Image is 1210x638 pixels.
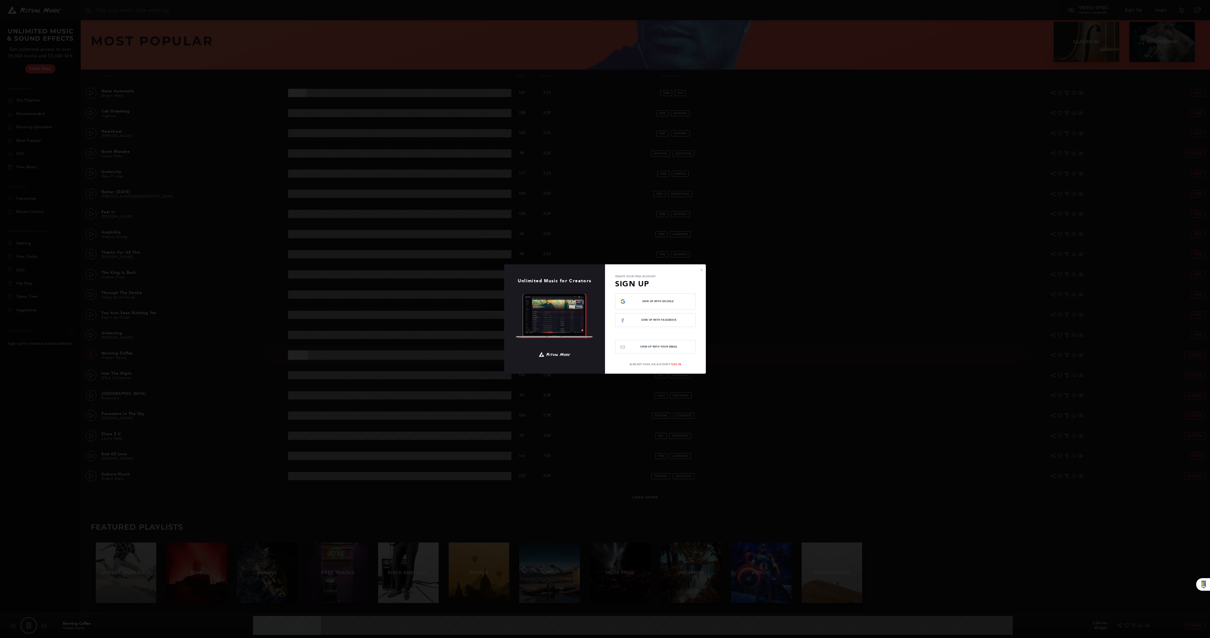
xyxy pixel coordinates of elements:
p: Create your free account. [615,274,696,278]
span: Sign Up with Google [625,300,690,303]
p: Already have an account? [605,362,706,366]
button: Sign Up with your email [615,340,696,353]
h1: Unlimited Music for Creators [504,279,605,284]
img: g-logo.png [620,299,625,304]
h3: Sign Up [615,278,696,290]
button: × [700,267,703,273]
button: Sign Up with Google [615,293,696,309]
img: Ritual Music [515,294,594,339]
a: Log In [672,363,681,366]
button: Sign Up with Facebook [615,313,696,327]
img: Ritual Music [539,349,570,359]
